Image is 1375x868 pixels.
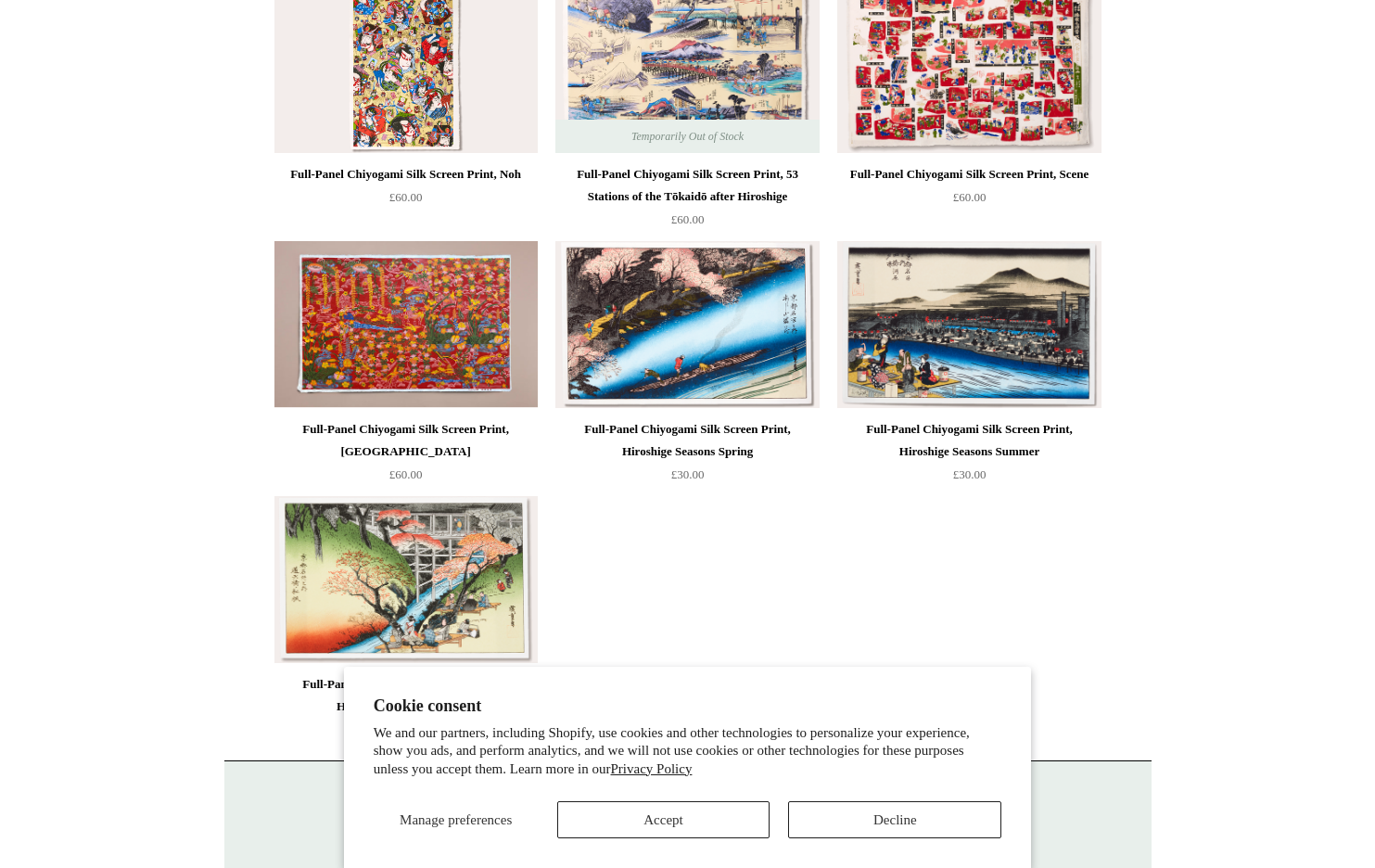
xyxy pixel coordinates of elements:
img: Full-Panel Chiyogami Silk Screen Print, Red Islands [274,241,538,408]
a: Full-Panel Chiyogami Silk Screen Print, Red Islands Full-Panel Chiyogami Silk Screen Print, Red I... [274,241,538,408]
span: Temporarily Out of Stock [613,120,762,153]
a: Full-Panel Chiyogami Silk Screen Print, Hiroshige Seasons Summer £30.00 [837,418,1101,494]
a: Full-Panel Chiyogami Silk Screen Print, Hiroshige Seasons Spring Full-Panel Chiyogami Silk Screen... [555,241,819,408]
a: Full-Panel Chiyogami Silk Screen Print, [GEOGRAPHIC_DATA] £60.00 [274,418,538,494]
span: £30.00 [953,467,987,481]
button: Manage preferences [374,801,539,838]
img: Full-Panel Chiyogami Silk Screen Print, Hiroshige Seasons Spring [555,241,819,408]
div: Full-Panel Chiyogami Silk Screen Print, Hiroshige Seasons Autumn [279,673,533,718]
div: Full-Panel Chiyogami Silk Screen Print, Hiroshige Seasons Spring [560,418,814,463]
button: Accept [557,801,770,838]
div: Full-Panel Chiyogami Silk Screen Print, Scene [842,163,1096,185]
h2: Cookie consent [374,696,1002,716]
p: We and our partners, including Shopify, use cookies and other technologies to personalize your ex... [374,724,1002,779]
div: Full-Panel Chiyogami Silk Screen Print, [GEOGRAPHIC_DATA] [279,418,533,463]
img: Full-Panel Chiyogami Silk Screen Print, Hiroshige Seasons Summer [837,241,1101,408]
div: Full-Panel Chiyogami Silk Screen Print, Hiroshige Seasons Summer [842,418,1096,463]
a: Full-Panel Chiyogami Silk Screen Print, Scene £60.00 [837,163,1101,239]
a: Privacy Policy [611,761,693,776]
a: Full-Panel Chiyogami Silk Screen Print, 53 Stations of the Tōkaidō after Hiroshige £60.00 [555,163,819,239]
a: Full-Panel Chiyogami Silk Screen Print, Hiroshige Seasons Summer Full-Panel Chiyogami Silk Screen... [837,241,1101,408]
a: Full-Panel Chiyogami Silk Screen Print, Hiroshige Seasons Autumn Full-Panel Chiyogami Silk Screen... [274,496,538,663]
span: £60.00 [953,190,987,204]
a: Full-Panel Chiyogami Silk Screen Print, Hiroshige Seasons Spring £30.00 [555,418,819,494]
img: Full-Panel Chiyogami Silk Screen Print, Hiroshige Seasons Autumn [274,496,538,663]
a: Full-Panel Chiyogami Silk Screen Print, Noh £60.00 [274,163,538,239]
button: Decline [788,801,1001,838]
div: Full-Panel Chiyogami Silk Screen Print, Noh [279,163,533,185]
span: Manage preferences [400,812,512,827]
span: £60.00 [389,467,423,481]
span: £60.00 [389,190,423,204]
div: Full-Panel Chiyogami Silk Screen Print, 53 Stations of the Tōkaidō after Hiroshige [560,163,814,208]
span: £30.00 [671,467,705,481]
a: Full-Panel Chiyogami Silk Screen Print, Hiroshige Seasons Autumn £30.00 [274,673,538,749]
span: £60.00 [671,212,705,226]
